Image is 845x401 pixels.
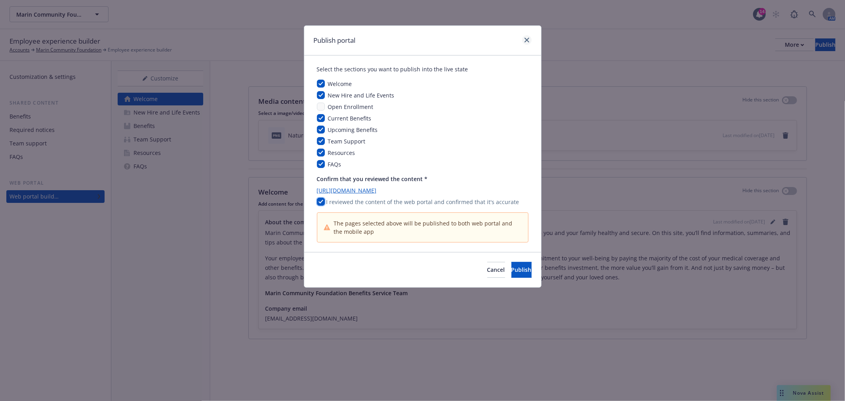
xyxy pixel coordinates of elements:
[317,65,528,73] div: Select the sections you want to publish into the live state
[326,198,519,206] p: I reviewed the content of the web portal and confirmed that it's accurate
[511,266,532,273] span: Publish
[314,35,356,46] h1: Publish portal
[328,149,355,157] span: Resources
[487,266,505,273] span: Cancel
[328,160,341,168] span: FAQs
[522,35,532,45] a: close
[334,219,521,236] span: The pages selected above will be published to both web portal and the mobile app
[511,262,532,278] button: Publish
[328,80,352,88] span: Welcome
[487,262,505,278] button: Cancel
[328,115,372,122] span: Current Benefits
[328,126,378,134] span: Upcoming Benefits
[317,175,528,183] p: Confirm that you reviewed the content *
[328,137,366,145] span: Team Support
[328,92,395,99] span: New Hire and Life Events
[317,186,528,195] a: [URL][DOMAIN_NAME]
[328,103,374,111] span: Open Enrollment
